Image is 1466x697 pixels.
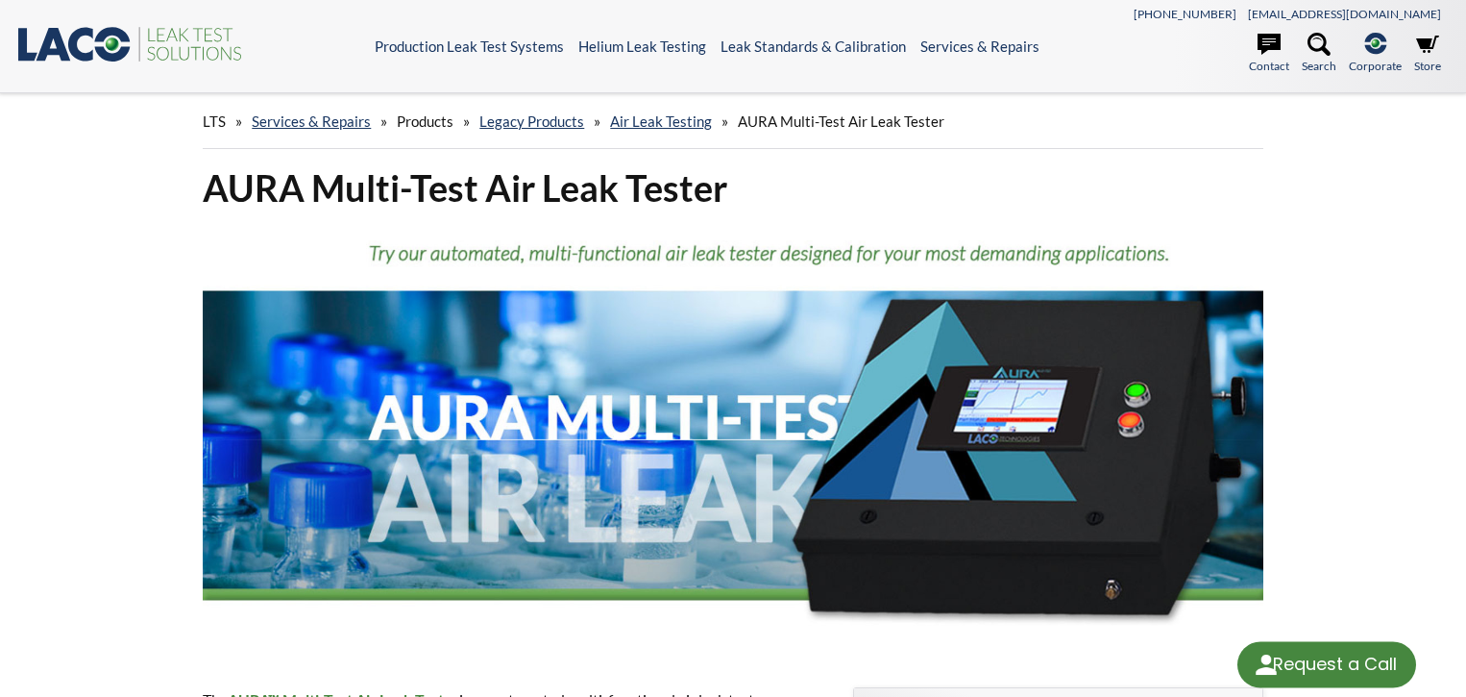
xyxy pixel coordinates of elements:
a: Contact [1249,33,1289,75]
img: Header showing AURA Multi-Test product [203,227,1262,651]
img: round button [1251,650,1282,681]
a: Production Leak Test Systems [375,37,564,55]
a: Leak Standards & Calibration [721,37,906,55]
div: » » » » » [203,94,1262,149]
span: AURA Multi-Test Air Leak Tester [738,112,944,130]
a: Legacy Products [479,112,584,130]
a: Search [1302,33,1336,75]
div: Request a Call [1237,642,1416,688]
a: [PHONE_NUMBER] [1134,7,1236,21]
a: Store [1414,33,1441,75]
span: LTS [203,112,226,130]
a: Air Leak Testing [610,112,712,130]
a: [EMAIL_ADDRESS][DOMAIN_NAME] [1248,7,1441,21]
span: Products [397,112,453,130]
h1: AURA Multi-Test Air Leak Tester [203,164,1262,212]
div: Request a Call [1273,642,1397,686]
a: Helium Leak Testing [578,37,706,55]
span: Corporate [1349,57,1402,75]
a: Services & Repairs [252,112,371,130]
a: Services & Repairs [920,37,1039,55]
